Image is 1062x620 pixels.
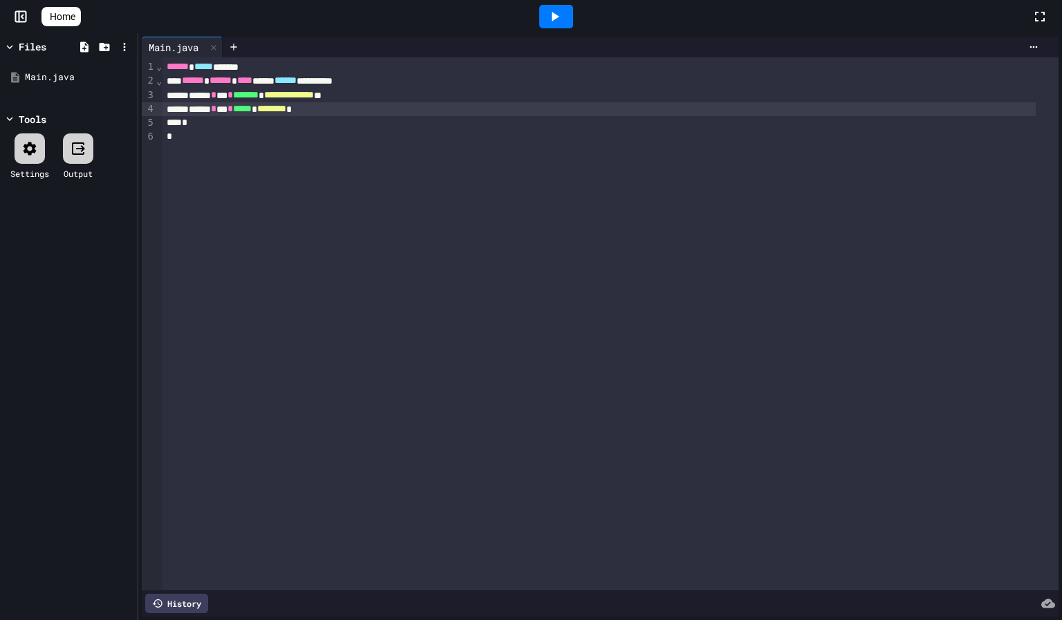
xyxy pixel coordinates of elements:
div: 3 [142,88,156,102]
a: Home [41,7,81,26]
span: Home [50,10,75,24]
div: Tools [19,112,46,126]
div: Files [19,39,46,54]
div: 5 [142,116,156,130]
div: Output [64,167,93,180]
div: Main.java [25,71,133,84]
div: Settings [10,167,49,180]
span: Fold line [156,61,162,72]
div: Main.java [142,37,223,57]
div: 6 [142,130,156,144]
div: History [145,594,208,613]
div: 4 [142,102,156,116]
div: 1 [142,60,156,74]
div: Main.java [142,40,205,55]
span: Fold line [156,75,162,86]
div: 2 [142,74,156,88]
